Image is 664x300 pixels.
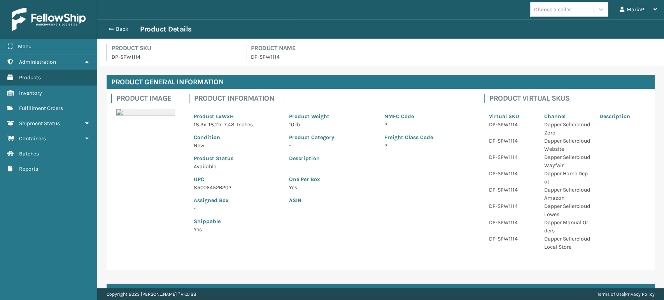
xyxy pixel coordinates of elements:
[489,169,535,178] p: DP-SPW1114
[140,24,192,34] h3: Product Details
[489,153,535,161] p: DP-SPW1114
[18,43,32,50] span: Menu
[111,286,182,295] h4: Product Inventory
[19,105,63,112] span: Fulfillment Orders
[19,166,38,172] span: Reports
[489,112,535,120] p: Virtual SKU
[19,74,41,81] span: Products
[194,196,280,204] p: Assigned Box
[544,169,590,186] p: Dapper Home Depot
[489,120,535,129] p: DP-SPW1114
[19,59,56,65] span: Administration
[116,94,180,103] h4: Product Image
[194,175,280,183] p: UPC
[19,135,46,142] span: Containers
[599,112,645,120] p: Description
[12,8,86,31] img: logo
[104,26,140,33] button: Back
[544,202,590,218] p: Dapper Sellercloud Lowes
[112,53,237,61] p: DP-SPW1114
[384,133,470,141] p: Freight Class Code
[112,44,237,53] h4: Product SKU
[289,133,375,141] p: Product Category
[116,109,175,116] img: 51104088640_40f294f443_o-scaled-700x700.jpg
[384,141,470,150] p: 2
[544,120,590,137] p: Dapper Sellercloud Zoro
[289,121,300,128] span: 10 lb
[208,121,222,128] span: 18.11 x
[597,288,655,300] div: |
[489,218,535,227] p: DP-SPW1114
[544,112,590,120] p: Channel
[194,204,280,213] p: -
[194,121,206,128] span: 18.3 x
[289,154,470,162] p: Description
[544,186,590,202] p: Dapper Sellercloud Amazon
[194,133,280,141] p: Condition
[534,5,571,14] div: Choose a seller
[107,288,196,300] p: Copyright 2023 [PERSON_NAME]™ v 1.0.188
[19,90,42,96] span: Inventory
[544,153,590,169] p: Dapper Sellercloud Wayfair
[194,183,280,192] p: 850064526202
[251,44,655,53] h4: Product Name
[544,137,590,153] p: Dapper Sellercloud Website
[384,112,470,120] p: NMFC Code
[19,120,60,127] span: Shipment Status
[489,137,535,145] p: DP-SPW1114
[289,141,375,150] p: -
[544,218,590,235] p: Dapper Manual Orders
[289,112,375,120] p: Product Weight
[489,235,535,243] p: DP-SPW1114
[194,94,475,103] h4: Product Information
[489,94,650,103] h4: Product Virtual SKUs
[597,291,624,297] a: Terms of Use
[19,150,39,157] span: Batches
[289,183,470,192] p: Yes
[237,121,253,128] span: Inches
[194,112,280,120] p: Product LxWxH
[224,121,235,128] span: 7.48
[194,162,280,171] p: Available
[489,202,535,210] p: DP-SPW1114
[194,141,280,150] p: New
[489,186,535,194] p: DP-SPW1114
[625,291,655,297] a: Privacy Policy
[194,217,280,225] p: Shippable
[194,225,280,234] p: Yes
[289,175,470,183] p: One Per Box
[194,154,280,162] p: Product Status
[251,53,655,61] p: DP-SPW1114
[384,120,470,129] p: 2
[107,75,655,89] h4: Product General Information
[544,235,590,251] p: Dapper Sellercloud Local Store
[289,196,470,204] p: ASIN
